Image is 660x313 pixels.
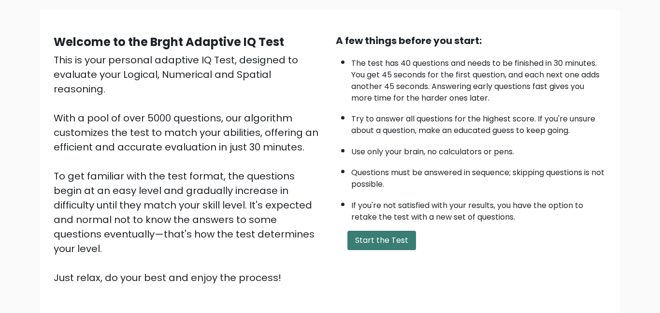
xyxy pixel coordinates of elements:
b: Welcome to the Brght Adaptive IQ Test [54,34,284,50]
li: Try to answer all questions for the highest score. If you're unsure about a question, make an edu... [351,108,606,136]
button: Start the Test [347,231,416,250]
div: This is your personal adaptive IQ Test, designed to evaluate your Logical, Numerical and Spatial ... [54,53,324,285]
li: If you're not satisfied with your results, you have the option to retake the test with a new set ... [351,195,606,223]
li: Use only your brain, no calculators or pens. [351,141,606,158]
li: Questions must be answered in sequence; skipping questions is not possible. [351,162,606,190]
li: The test has 40 questions and needs to be finished in 30 minutes. You get 45 seconds for the firs... [351,53,606,104]
div: A few things before you start: [336,33,606,48]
